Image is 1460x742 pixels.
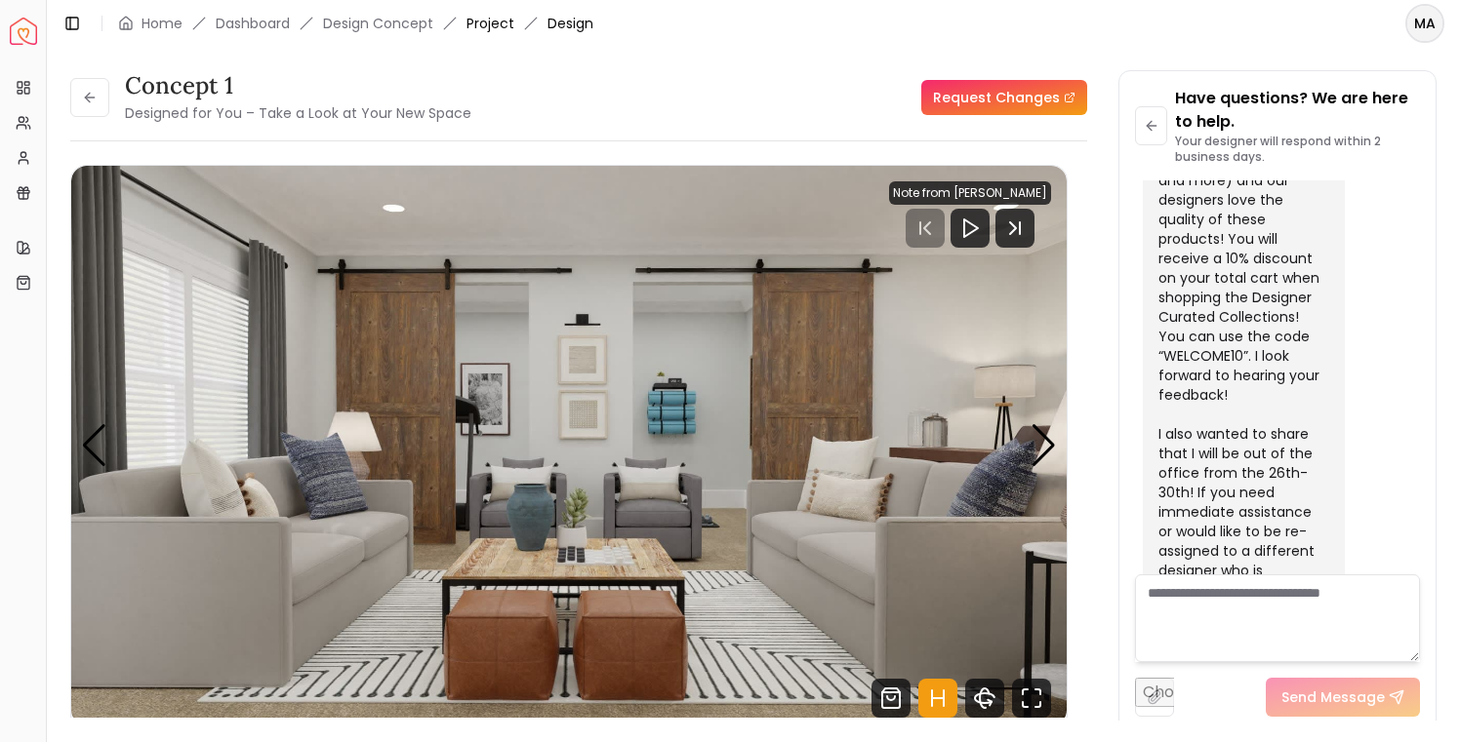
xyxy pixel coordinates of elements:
svg: Fullscreen [1012,679,1051,718]
svg: Shop Products from this design [872,679,911,718]
small: Designed for You – Take a Look at Your New Space [125,103,471,123]
a: Home [142,14,182,33]
div: Previous slide [81,424,107,467]
span: MA [1407,6,1442,41]
div: Next slide [1031,424,1057,467]
a: Spacejoy [10,18,37,45]
img: Design Render 1 [71,166,1067,725]
svg: Hotspots Toggle [918,679,957,718]
p: Your designer will respond within 2 business days. [1175,134,1420,165]
h3: Concept 1 [125,70,471,101]
svg: 360 View [965,679,1004,718]
a: Request Changes [921,80,1087,115]
img: Spacejoy Logo [10,18,37,45]
p: Have questions? We are here to help. [1175,87,1420,134]
a: Project [466,14,514,33]
div: Note from [PERSON_NAME] [889,181,1051,205]
div: 1 / 8 [71,166,1067,725]
nav: breadcrumb [118,14,593,33]
a: Dashboard [216,14,290,33]
li: Design Concept [323,14,433,33]
div: Carousel [71,166,1067,725]
span: Design [547,14,593,33]
button: MA [1405,4,1444,43]
svg: Play [958,216,982,240]
svg: Next Track [995,209,1034,248]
